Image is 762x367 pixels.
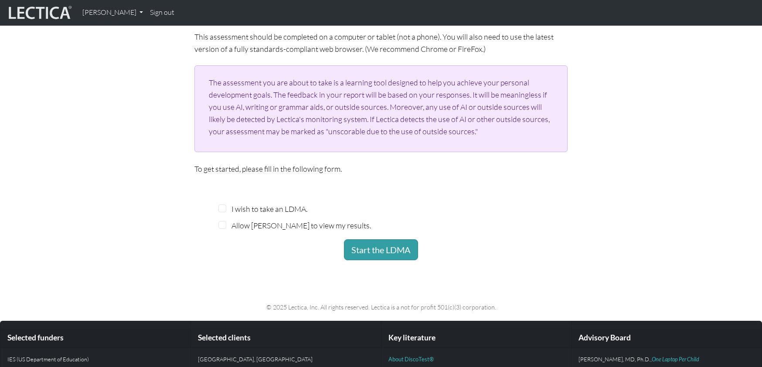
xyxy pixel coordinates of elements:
[194,31,568,55] p: This assessment should be completed on a computer or tablet (not a phone). You will also need to ...
[571,328,762,348] div: Advisory Board
[578,355,755,364] p: [PERSON_NAME], MD, Ph.D.,
[99,302,663,312] p: © 2025 Lectica, Inc. All rights reserved. Lectica is a not for profit 501(c)(3) corporation.
[7,4,72,21] img: lecticalive
[198,355,374,364] p: [GEOGRAPHIC_DATA], [GEOGRAPHIC_DATA]
[0,328,190,348] div: Selected funders
[209,76,555,138] p: The assessment you are about to take is a learning tool designed to help you achieve your persona...
[194,163,568,175] p: To get started, please fill in the following form.
[381,328,571,348] div: Key literature
[388,356,434,363] a: About DiscoTest®
[231,219,371,231] label: Allow [PERSON_NAME] to view my results.
[344,239,418,260] button: Start the LDMA
[146,3,178,22] a: Sign out
[79,3,146,22] a: [PERSON_NAME]
[652,356,699,363] a: One Laptop Per Child
[7,355,184,364] p: IES (US Department of Education)
[231,203,307,215] label: I wish to take an LDMA.
[191,328,381,348] div: Selected clients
